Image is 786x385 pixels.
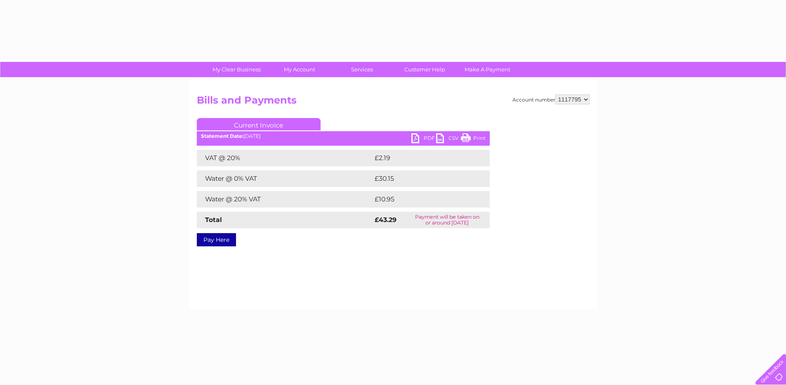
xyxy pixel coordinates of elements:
[197,150,373,166] td: VAT @ 20%
[375,216,397,224] strong: £43.29
[373,191,472,208] td: £10.95
[197,133,490,139] div: [DATE]
[453,62,522,77] a: Make A Payment
[197,94,590,110] h2: Bills and Payments
[205,216,222,224] strong: Total
[265,62,333,77] a: My Account
[203,62,271,77] a: My Clear Business
[197,118,321,130] a: Current Invoice
[373,150,470,166] td: £2.19
[197,170,373,187] td: Water @ 0% VAT
[328,62,396,77] a: Services
[436,133,461,145] a: CSV
[197,191,373,208] td: Water @ 20% VAT
[391,62,459,77] a: Customer Help
[411,133,436,145] a: PDF
[405,212,490,228] td: Payment will be taken on or around [DATE]
[201,133,243,139] b: Statement Date:
[373,170,472,187] td: £30.15
[461,133,486,145] a: Print
[197,233,236,246] a: Pay Here
[512,94,590,104] div: Account number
